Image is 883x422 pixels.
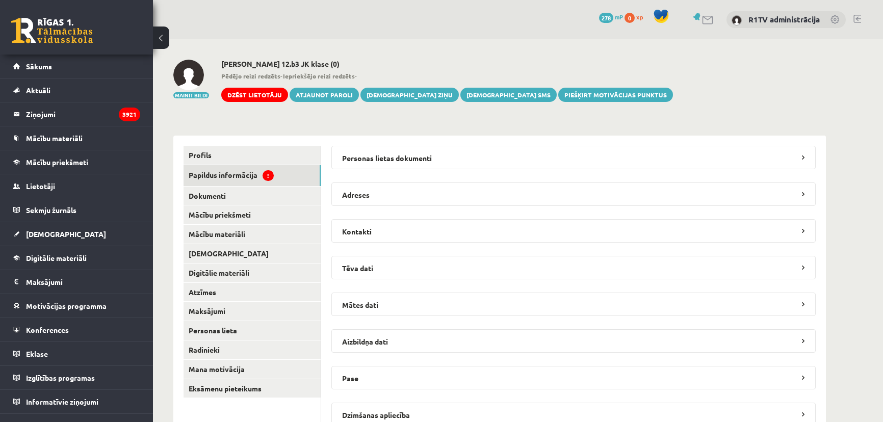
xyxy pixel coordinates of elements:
span: Motivācijas programma [26,301,107,310]
legend: Ziņojumi [26,102,140,126]
span: Digitālie materiāli [26,253,87,262]
a: Informatīvie ziņojumi [13,390,140,413]
button: Mainīt bildi [173,92,209,98]
a: Izglītības programas [13,366,140,389]
a: Personas lieta [184,321,321,340]
span: [DEMOGRAPHIC_DATA] [26,229,106,239]
img: R1TV administrācija [732,15,742,25]
span: xp [636,13,643,21]
i: 3921 [119,108,140,121]
legend: Kontakti [331,219,816,243]
legend: Aizbildņa dati [331,329,816,353]
a: [DEMOGRAPHIC_DATA] SMS [460,88,557,102]
a: Rīgas 1. Tālmācības vidusskola [11,18,93,43]
span: 0 [625,13,635,23]
a: Papildus informācija! [184,165,321,186]
a: 0 xp [625,13,648,21]
a: Maksājumi [184,302,321,321]
legend: Personas lietas dokumenti [331,146,816,169]
a: 278 mP [599,13,623,21]
a: Dzēst lietotāju [221,88,288,102]
b: Pēdējo reizi redzēts [221,72,280,80]
span: Sekmju žurnāls [26,205,76,215]
legend: Maksājumi [26,270,140,294]
span: Informatīvie ziņojumi [26,397,98,406]
legend: Tēva dati [331,256,816,279]
a: [DEMOGRAPHIC_DATA] [13,222,140,246]
span: 278 [599,13,613,23]
span: Sākums [26,62,52,71]
a: Mācību materiāli [184,225,321,244]
a: Mana motivācija [184,360,321,379]
span: Mācību priekšmeti [26,157,88,167]
a: Ziņojumi3921 [13,102,140,126]
a: Maksājumi [13,270,140,294]
a: Profils [184,146,321,165]
legend: Pase [331,366,816,389]
span: ! [263,170,274,181]
a: Konferences [13,318,140,341]
a: Eklase [13,342,140,365]
a: Digitālie materiāli [184,263,321,282]
a: R1TV administrācija [748,14,820,24]
a: Piešķirt motivācijas punktus [558,88,673,102]
a: Mācību priekšmeti [13,150,140,174]
span: Aktuāli [26,86,50,95]
span: Konferences [26,325,69,334]
a: Eksāmenu pieteikums [184,379,321,398]
a: Sekmju žurnāls [13,198,140,222]
a: Atzīmes [184,283,321,302]
a: Mācību materiāli [13,126,140,150]
a: Mācību priekšmeti [184,205,321,224]
h2: [PERSON_NAME] 12.b3 JK klase (0) [221,60,673,68]
span: Mācību materiāli [26,134,83,143]
span: Eklase [26,349,48,358]
legend: Adreses [331,182,816,206]
span: Izglītības programas [26,373,95,382]
a: Dokumenti [184,187,321,205]
a: Atjaunot paroli [290,88,359,102]
span: mP [615,13,623,21]
a: Radinieki [184,340,321,359]
span: Lietotāji [26,181,55,191]
legend: Mātes dati [331,293,816,316]
a: Motivācijas programma [13,294,140,318]
a: Aktuāli [13,78,140,102]
a: Sākums [13,55,140,78]
b: Iepriekšējo reizi redzēts [283,72,355,80]
a: Digitālie materiāli [13,246,140,270]
img: Ričards Penka [173,60,204,90]
span: - - [221,71,673,81]
a: [DEMOGRAPHIC_DATA] [184,244,321,263]
a: Lietotāji [13,174,140,198]
a: [DEMOGRAPHIC_DATA] ziņu [360,88,459,102]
